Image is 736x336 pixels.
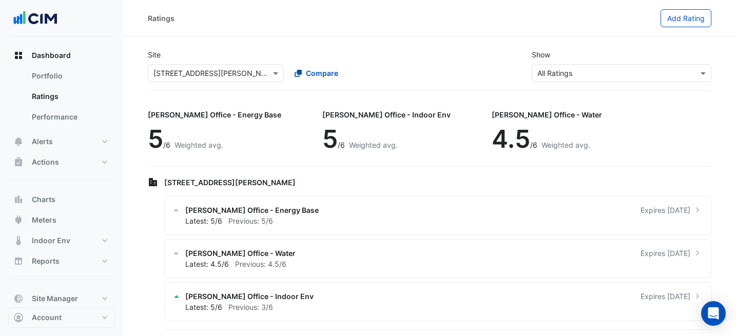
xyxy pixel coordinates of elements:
button: Dashboard [8,45,115,66]
button: Meters [8,210,115,230]
button: Account [8,307,115,328]
a: Portfolio [24,66,115,86]
span: 4.5 [492,124,530,154]
span: Previous: 4.5/6 [235,260,286,268]
span: Previous: 3/6 [228,303,273,311]
div: Dashboard [8,66,115,131]
span: 5 [148,124,163,154]
span: Account [32,312,62,323]
app-icon: Reports [13,256,24,266]
span: Latest: 5/6 [185,303,222,311]
span: Actions [32,157,59,167]
img: Company Logo [12,8,59,29]
app-icon: Dashboard [13,50,24,61]
div: [PERSON_NAME] Office - Water [492,109,602,120]
div: Open Intercom Messenger [701,301,726,326]
span: 5 [322,124,338,154]
span: /6 [163,141,170,149]
span: Previous: 5/6 [228,216,273,225]
span: Meters [32,215,56,225]
button: Reports [8,251,115,271]
span: Charts [32,194,55,205]
span: [PERSON_NAME] Office - Water [185,248,296,259]
span: Dashboard [32,50,71,61]
button: Indoor Env [8,230,115,251]
span: Expires [DATE] [641,205,690,215]
span: Expires [DATE] [641,291,690,302]
label: Show [532,49,550,60]
div: Ratings [148,13,175,24]
button: Alerts [8,131,115,152]
span: Reports [32,256,60,266]
app-icon: Alerts [13,136,24,147]
button: Compare [288,64,345,82]
label: Site [148,49,161,60]
app-icon: Indoor Env [13,235,24,246]
span: Add Rating [667,14,705,23]
div: [PERSON_NAME] Office - Energy Base [148,109,281,120]
button: Site Manager [8,288,115,309]
span: Expires [DATE] [641,248,690,259]
span: [PERSON_NAME] Office - Indoor Env [185,291,314,302]
span: Weighted avg. [541,141,590,149]
button: Actions [8,152,115,172]
a: Ratings [24,86,115,107]
app-icon: Charts [13,194,24,205]
span: Indoor Env [32,235,70,246]
span: [STREET_ADDRESS][PERSON_NAME] [164,178,296,187]
a: Performance [24,107,115,127]
span: Alerts [32,136,53,147]
span: Weighted avg. [175,141,223,149]
app-icon: Actions [13,157,24,167]
span: Compare [306,68,338,78]
app-icon: Meters [13,215,24,225]
button: Charts [8,189,115,210]
span: /6 [338,141,345,149]
span: [PERSON_NAME] Office - Energy Base [185,205,319,215]
span: Latest: 4.5/6 [185,260,229,268]
span: Weighted avg. [349,141,398,149]
span: Site Manager [32,293,78,304]
app-icon: Site Manager [13,293,24,304]
span: Latest: 5/6 [185,216,222,225]
div: [PERSON_NAME] Office - Indoor Env [322,109,451,120]
span: /6 [530,141,537,149]
button: Add Rating [661,9,711,27]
